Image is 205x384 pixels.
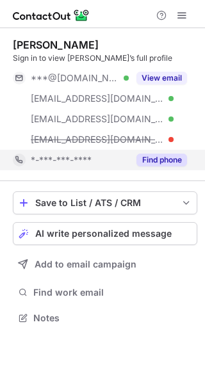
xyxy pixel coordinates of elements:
button: save-profile-one-click [13,191,197,214]
span: AI write personalized message [35,228,172,239]
div: Save to List / ATS / CRM [35,198,175,208]
span: Find work email [33,287,192,298]
button: Find work email [13,284,197,301]
button: Notes [13,309,197,327]
span: [EMAIL_ADDRESS][DOMAIN_NAME] [31,134,164,145]
span: ***@[DOMAIN_NAME] [31,72,119,84]
button: Add to email campaign [13,253,197,276]
button: Reveal Button [136,72,187,84]
button: Reveal Button [136,154,187,166]
span: Add to email campaign [35,259,136,269]
img: ContactOut v5.3.10 [13,8,90,23]
div: Sign in to view [PERSON_NAME]’s full profile [13,52,197,64]
button: AI write personalized message [13,222,197,245]
div: [PERSON_NAME] [13,38,99,51]
span: [EMAIL_ADDRESS][DOMAIN_NAME] [31,113,164,125]
span: [EMAIL_ADDRESS][DOMAIN_NAME] [31,93,164,104]
span: Notes [33,312,192,324]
